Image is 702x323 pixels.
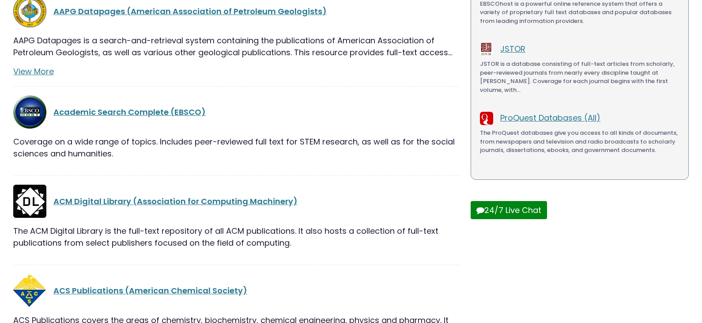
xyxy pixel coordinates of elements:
[13,66,54,77] a: View More
[53,106,206,118] a: Academic Search Complete (EBSCO)
[13,136,460,160] p: Coverage on a wide range of topics. Includes peer-reviewed full text for STEM research, as well a...
[13,225,460,249] p: The ACM Digital Library is the full-text repository of all ACM publications. It also hosts a coll...
[53,285,247,296] a: ACS Publications (American Chemical Society)
[13,34,460,58] p: AAPG Datapages is a search-and-retrieval system containing the publications of American Associati...
[53,6,327,17] a: AAPG Datapages (American Association of Petroleum Geologists)
[500,112,600,123] a: ProQuest Databases (All)
[471,201,547,219] button: 24/7 Live Chat
[480,60,679,94] p: JSTOR is a database consisting of full-text articles from scholarly, peer-reviewed journals from ...
[668,137,700,153] a: Back to Top
[500,43,525,54] a: JSTOR
[53,196,298,207] a: ACM Digital Library (Association for Computing Machinery)
[480,129,679,155] p: The ProQuest databases give you access to all kinds of documents, from newspapers and television ...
